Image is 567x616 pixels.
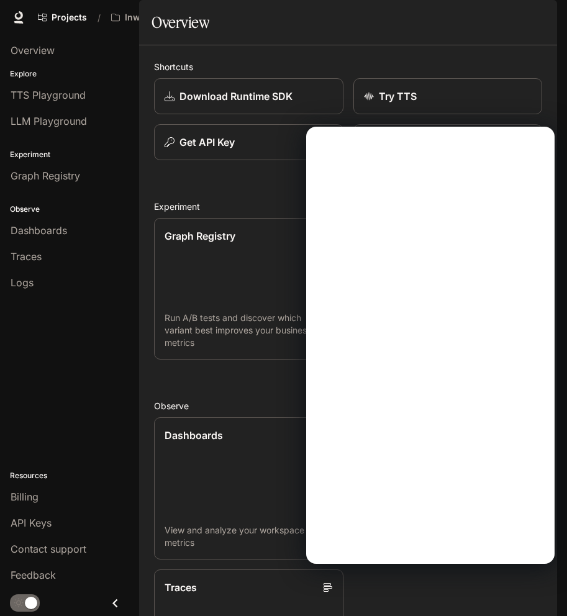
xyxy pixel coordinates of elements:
[52,12,87,23] span: Projects
[154,60,542,73] h2: Shortcuts
[106,5,214,30] button: All workspaces
[165,229,235,243] p: Graph Registry
[165,428,223,443] p: Dashboards
[179,89,293,104] p: Download Runtime SDK
[379,89,417,104] p: Try TTS
[165,524,333,549] p: View and analyze your workspace metrics
[306,127,555,564] iframe: Intercom live chat
[93,11,106,24] div: /
[152,10,209,35] h1: Overview
[154,200,542,213] h2: Experiment
[154,399,542,412] h2: Observe
[154,78,343,114] a: Download Runtime SDK
[165,580,197,595] p: Traces
[154,218,343,360] a: Graph RegistryRun A/B tests and discover which variant best improves your business metrics
[353,124,543,160] a: Learn about Runtime
[125,12,194,23] p: Inworld AI Demos
[525,574,555,604] iframe: Intercom live chat
[165,312,333,349] p: Run A/B tests and discover which variant best improves your business metrics
[353,78,543,114] a: Try TTS
[179,135,235,150] p: Get API Key
[154,417,343,559] a: DashboardsView and analyze your workspace metrics
[154,124,343,160] button: Get API Key
[32,5,93,30] a: Go to projects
